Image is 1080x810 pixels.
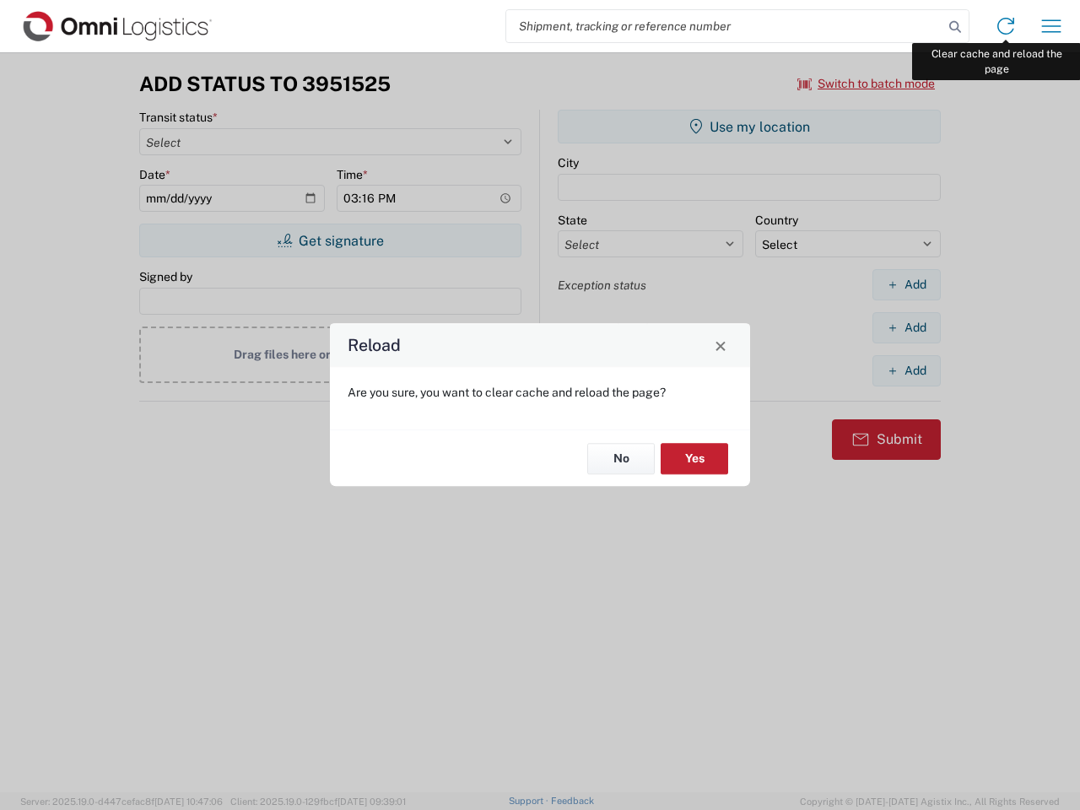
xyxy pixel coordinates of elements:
input: Shipment, tracking or reference number [506,10,943,42]
button: Yes [661,443,728,474]
h4: Reload [348,333,401,358]
p: Are you sure, you want to clear cache and reload the page? [348,385,732,400]
button: Close [709,333,732,357]
button: No [587,443,655,474]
